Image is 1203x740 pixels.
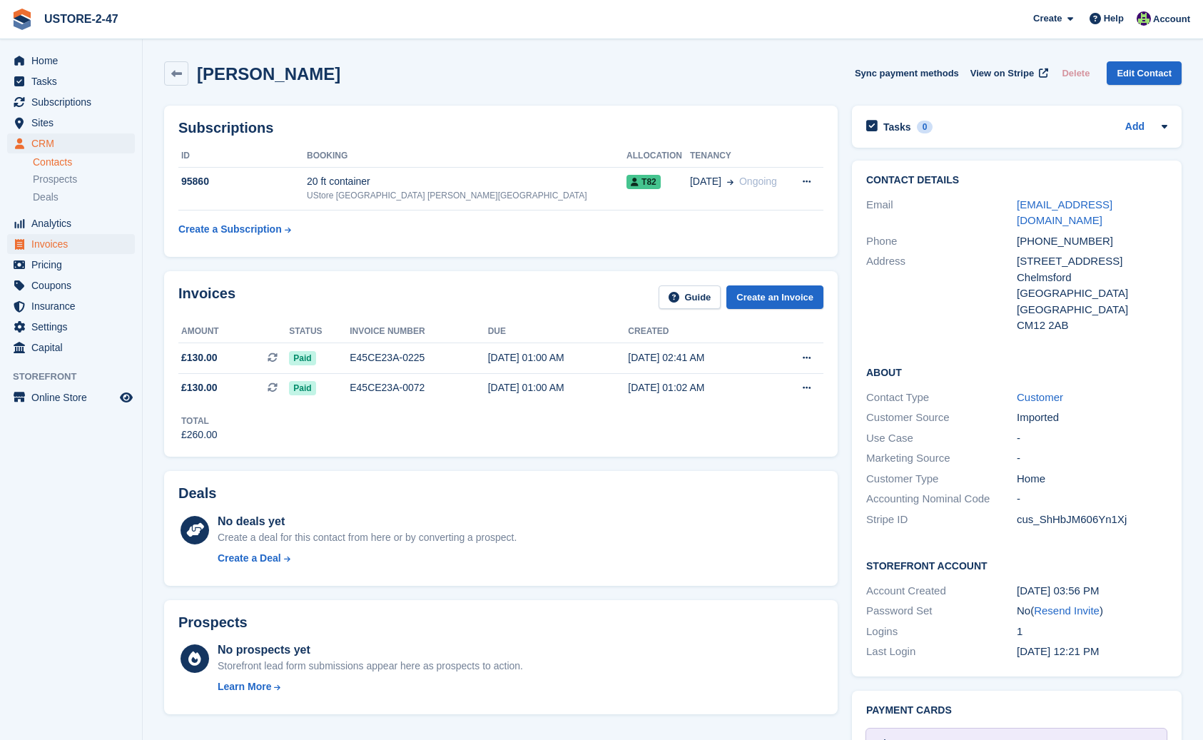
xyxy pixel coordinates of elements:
[917,121,933,133] div: 0
[488,350,629,365] div: [DATE] 01:00 AM
[218,642,523,659] div: No prospects yet
[7,387,135,407] a: menu
[31,113,117,133] span: Sites
[289,381,315,395] span: Paid
[178,216,291,243] a: Create a Subscription
[31,71,117,91] span: Tasks
[218,513,517,530] div: No deals yet
[1030,604,1103,617] span: ( )
[33,191,59,204] span: Deals
[7,51,135,71] a: menu
[7,113,135,133] a: menu
[181,350,218,365] span: £130.00
[31,133,117,153] span: CRM
[218,551,517,566] a: Create a Deal
[7,275,135,295] a: menu
[7,234,135,254] a: menu
[218,551,281,566] div: Create a Deal
[866,491,1017,507] div: Accounting Nominal Code
[307,145,626,168] th: Booking
[181,380,218,395] span: £130.00
[31,51,117,71] span: Home
[7,296,135,316] a: menu
[866,705,1167,716] h2: Payment cards
[726,285,823,309] a: Create an Invoice
[181,427,218,442] div: £260.00
[659,285,721,309] a: Guide
[1017,391,1063,403] a: Customer
[31,387,117,407] span: Online Store
[866,430,1017,447] div: Use Case
[866,558,1167,572] h2: Storefront Account
[1034,604,1100,617] a: Resend Invite
[307,174,626,189] div: 20 ft container
[218,530,517,545] div: Create a deal for this contact from here or by converting a prospect.
[1056,61,1095,85] button: Delete
[690,174,721,189] span: [DATE]
[866,390,1017,406] div: Contact Type
[1017,302,1167,318] div: [GEOGRAPHIC_DATA]
[289,320,350,343] th: Status
[289,351,315,365] span: Paid
[39,7,124,31] a: USTORE-2-47
[866,583,1017,599] div: Account Created
[178,614,248,631] h2: Prospects
[7,255,135,275] a: menu
[626,145,690,168] th: Allocation
[1017,233,1167,250] div: [PHONE_NUMBER]
[31,275,117,295] span: Coupons
[866,175,1167,186] h2: Contact Details
[1017,645,1100,657] time: 2025-07-30 11:21:46 UTC
[866,197,1017,229] div: Email
[178,145,307,168] th: ID
[218,679,523,694] a: Learn More
[1017,471,1167,487] div: Home
[31,234,117,254] span: Invoices
[1137,11,1151,26] img: Kelly Donaldson
[1153,12,1190,26] span: Account
[33,173,77,186] span: Prospects
[197,64,340,83] h2: [PERSON_NAME]
[866,233,1017,250] div: Phone
[33,190,135,205] a: Deals
[866,471,1017,487] div: Customer Type
[866,624,1017,640] div: Logins
[178,285,235,309] h2: Invoices
[866,512,1017,528] div: Stripe ID
[31,213,117,233] span: Analytics
[178,174,307,189] div: 95860
[1017,583,1167,599] div: [DATE] 03:56 PM
[178,222,282,237] div: Create a Subscription
[31,296,117,316] span: Insurance
[883,121,911,133] h2: Tasks
[866,644,1017,660] div: Last Login
[1107,61,1182,85] a: Edit Contact
[31,338,117,358] span: Capital
[33,156,135,169] a: Contacts
[218,679,271,694] div: Learn More
[739,176,777,187] span: Ongoing
[33,172,135,187] a: Prospects
[1017,198,1112,227] a: [EMAIL_ADDRESS][DOMAIN_NAME]
[628,320,768,343] th: Created
[350,320,487,343] th: Invoice number
[1017,270,1167,286] div: Chelmsford
[7,71,135,91] a: menu
[866,450,1017,467] div: Marketing Source
[218,659,523,674] div: Storefront lead form submissions appear here as prospects to action.
[1017,253,1167,270] div: [STREET_ADDRESS]
[1104,11,1124,26] span: Help
[1017,410,1167,426] div: Imported
[855,61,959,85] button: Sync payment methods
[626,175,661,189] span: T82
[31,255,117,275] span: Pricing
[965,61,1051,85] a: View on Stripe
[866,410,1017,426] div: Customer Source
[7,317,135,337] a: menu
[1017,285,1167,302] div: [GEOGRAPHIC_DATA]
[178,320,289,343] th: Amount
[1125,119,1144,136] a: Add
[1017,318,1167,334] div: CM12 2AB
[7,338,135,358] a: menu
[1017,603,1167,619] div: No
